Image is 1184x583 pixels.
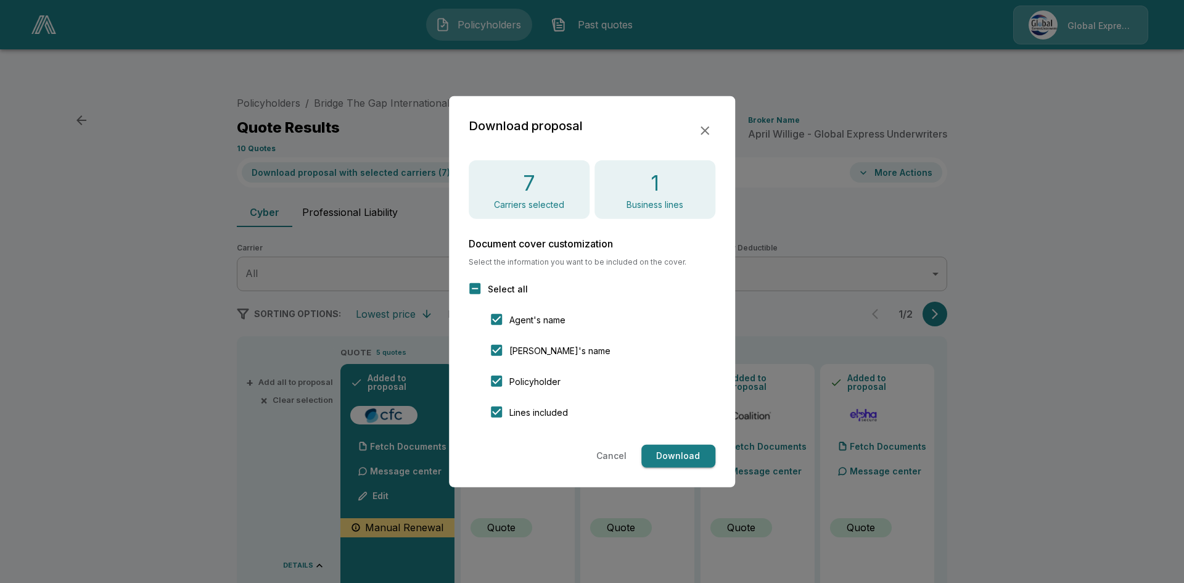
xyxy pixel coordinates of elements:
[469,239,715,249] h6: Document cover customization
[641,445,715,468] button: Download
[509,313,565,326] span: Agent's name
[509,375,561,388] span: Policyholder
[469,258,715,266] span: Select the information you want to be included on the cover.
[509,344,610,357] span: [PERSON_NAME]'s name
[651,170,659,196] h4: 1
[488,283,528,296] span: Select all
[469,115,583,135] h2: Download proposal
[509,406,568,419] span: Lines included
[627,201,683,209] p: Business lines
[591,445,631,468] button: Cancel
[494,201,564,209] p: Carriers selected
[523,170,535,196] h4: 7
